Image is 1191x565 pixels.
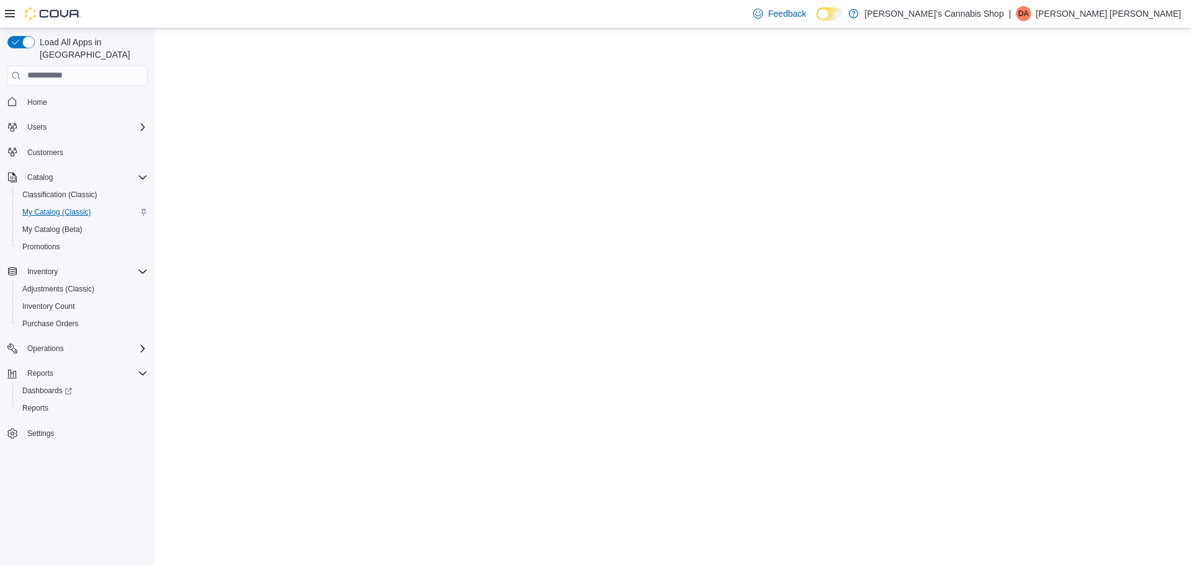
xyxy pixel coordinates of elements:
span: Promotions [17,239,148,254]
span: Users [22,120,148,135]
div: Dylan Ann McKinney [1016,6,1031,21]
button: Catalog [22,170,58,185]
span: Purchase Orders [17,316,148,331]
span: Purchase Orders [22,319,79,329]
a: Dashboards [12,382,153,399]
span: Inventory Count [17,299,148,314]
a: Customers [22,145,68,160]
p: [PERSON_NAME] [PERSON_NAME] [1036,6,1181,21]
span: Dashboards [22,386,72,396]
a: Promotions [17,239,65,254]
button: My Catalog (Classic) [12,203,153,221]
span: My Catalog (Beta) [17,222,148,237]
span: My Catalog (Classic) [22,207,91,217]
a: Adjustments (Classic) [17,282,99,296]
a: My Catalog (Beta) [17,222,87,237]
span: Settings [27,429,54,438]
button: My Catalog (Beta) [12,221,153,238]
a: Dashboards [17,383,77,398]
span: Reports [17,401,148,416]
a: Settings [22,426,59,441]
button: Reports [22,366,58,381]
a: Home [22,95,52,110]
button: Users [22,120,51,135]
button: Catalog [2,169,153,186]
span: Feedback [768,7,806,20]
button: Purchase Orders [12,315,153,332]
span: Adjustments (Classic) [17,282,148,296]
span: Customers [27,148,63,158]
span: Home [27,97,47,107]
span: Settings [22,425,148,441]
span: Promotions [22,242,60,252]
button: Home [2,93,153,111]
button: Promotions [12,238,153,256]
span: DA [1018,6,1028,21]
span: My Catalog (Beta) [22,225,83,234]
nav: Complex example [7,88,148,475]
button: Inventory Count [12,298,153,315]
span: Adjustments (Classic) [22,284,94,294]
a: My Catalog (Classic) [17,205,96,220]
button: Settings [2,424,153,442]
span: Catalog [27,172,53,182]
input: Dark Mode [816,7,842,20]
button: Operations [2,340,153,357]
span: Customers [22,145,148,160]
span: Users [27,122,47,132]
img: Cova [25,7,81,20]
span: Inventory Count [22,301,75,311]
span: Dark Mode [816,20,817,21]
span: Inventory [27,267,58,277]
button: Customers [2,143,153,161]
a: Reports [17,401,53,416]
a: Classification (Classic) [17,187,102,202]
span: Home [22,94,148,110]
button: Users [2,118,153,136]
span: Reports [27,368,53,378]
a: Purchase Orders [17,316,84,331]
span: Classification (Classic) [22,190,97,200]
a: Inventory Count [17,299,80,314]
button: Operations [22,341,69,356]
button: Inventory [2,263,153,280]
span: Load All Apps in [GEOGRAPHIC_DATA] [35,36,148,61]
button: Inventory [22,264,63,279]
span: My Catalog (Classic) [17,205,148,220]
p: [PERSON_NAME]'s Cannabis Shop [865,6,1004,21]
span: Operations [22,341,148,356]
span: Operations [27,344,64,354]
span: Reports [22,403,48,413]
button: Adjustments (Classic) [12,280,153,298]
button: Reports [2,365,153,382]
a: Feedback [748,1,811,26]
span: Inventory [22,264,148,279]
span: Dashboards [17,383,148,398]
button: Reports [12,399,153,417]
p: | [1009,6,1011,21]
span: Classification (Classic) [17,187,148,202]
button: Classification (Classic) [12,186,153,203]
span: Reports [22,366,148,381]
span: Catalog [22,170,148,185]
